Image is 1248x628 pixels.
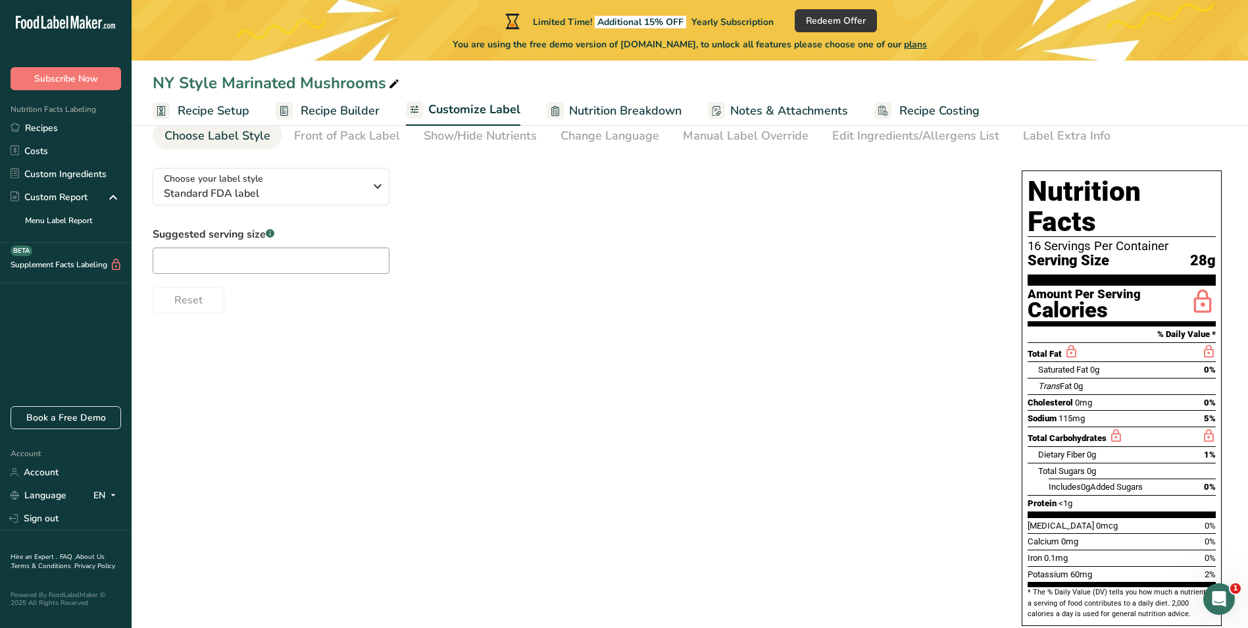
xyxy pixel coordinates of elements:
[1028,398,1073,407] span: Cholesterol
[1028,498,1057,508] span: Protein
[595,16,686,28] span: Additional 15% OFF
[1059,413,1085,423] span: 115mg
[424,127,537,145] div: Show/Hide Nutrients
[1028,301,1141,320] div: Calories
[1028,288,1141,301] div: Amount Per Serving
[301,102,380,120] span: Recipe Builder
[11,591,121,607] div: Powered By FoodLabelMaker © 2025 All Rights Reserved
[153,287,224,313] button: Reset
[1038,381,1060,391] i: Trans
[1028,240,1216,253] div: 16 Servings Per Container
[11,552,57,562] a: Hire an Expert .
[1205,536,1216,546] span: 0%
[1070,569,1092,579] span: 60mg
[874,96,980,126] a: Recipe Costing
[178,102,249,120] span: Recipe Setup
[153,71,402,95] div: NY Style Marinated Mushrooms
[1203,583,1235,615] iframe: Intercom live chat
[1087,466,1096,476] span: 0g
[1061,536,1078,546] span: 0mg
[503,13,774,29] div: Limited Time!
[164,172,263,186] span: Choose your label style
[1205,569,1216,579] span: 2%
[11,552,105,571] a: About Us .
[294,127,400,145] div: Front of Pack Label
[1038,466,1085,476] span: Total Sugars
[1230,583,1241,594] span: 1
[1028,413,1057,423] span: Sodium
[1028,349,1062,359] span: Total Fat
[1074,381,1083,391] span: 0g
[691,16,774,28] span: Yearly Subscription
[1090,365,1099,375] span: 0g
[153,96,249,126] a: Recipe Setup
[1059,498,1072,508] span: <1g
[806,14,866,28] span: Redeem Offer
[11,406,121,429] a: Book a Free Demo
[11,484,66,507] a: Language
[1028,327,1216,342] section: % Daily Value *
[406,95,520,126] a: Customize Label
[74,562,115,571] a: Privacy Policy
[1205,521,1216,531] span: 0%
[1038,365,1088,375] span: Saturated Fat
[1028,536,1059,546] span: Calcium
[832,127,999,145] div: Edit Ingredients/Allergens List
[174,292,203,308] span: Reset
[428,101,520,118] span: Customize Label
[1038,381,1072,391] span: Fat
[1204,365,1216,375] span: 0%
[1044,553,1068,563] span: 0.1mg
[1028,569,1068,579] span: Potassium
[1028,553,1042,563] span: Iron
[569,102,682,120] span: Nutrition Breakdown
[1204,450,1216,459] span: 1%
[164,186,364,201] span: Standard FDA label
[1081,482,1090,492] span: 0g
[153,226,389,242] label: Suggested serving size
[164,127,270,145] div: Choose Label Style
[1087,450,1096,459] span: 0g
[1028,176,1216,237] h1: Nutrition Facts
[1028,253,1109,269] span: Serving Size
[1075,398,1092,407] span: 0mg
[153,168,389,205] button: Choose your label style Standard FDA label
[1049,482,1143,492] span: Includes Added Sugars
[11,562,74,571] a: Terms & Conditions .
[11,246,32,256] div: BETA
[453,38,927,51] span: You are using the free demo version of [DOMAIN_NAME], to unlock all features please choose one of...
[1023,127,1111,145] div: Label Extra Info
[899,102,980,120] span: Recipe Costing
[11,67,121,90] button: Subscribe Now
[561,127,659,145] div: Change Language
[1204,413,1216,423] span: 5%
[1028,521,1094,531] span: [MEDICAL_DATA]
[1204,482,1216,492] span: 0%
[1028,587,1216,619] section: * The % Daily Value (DV) tells you how much a nutrient in a serving of food contributes to a dail...
[1190,253,1216,269] span: 28g
[795,9,877,32] button: Redeem Offer
[276,96,380,126] a: Recipe Builder
[683,127,809,145] div: Manual Label Override
[547,96,682,126] a: Nutrition Breakdown
[60,552,76,562] a: FAQ .
[1205,553,1216,563] span: 0%
[1096,521,1118,531] span: 0mcg
[708,96,848,126] a: Notes & Attachments
[34,72,98,86] span: Subscribe Now
[1028,433,1107,443] span: Total Carbohydrates
[730,102,848,120] span: Notes & Attachments
[11,190,87,204] div: Custom Report
[1038,450,1085,459] span: Dietary Fiber
[93,488,121,504] div: EN
[1204,398,1216,407] span: 0%
[904,38,927,51] span: plans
